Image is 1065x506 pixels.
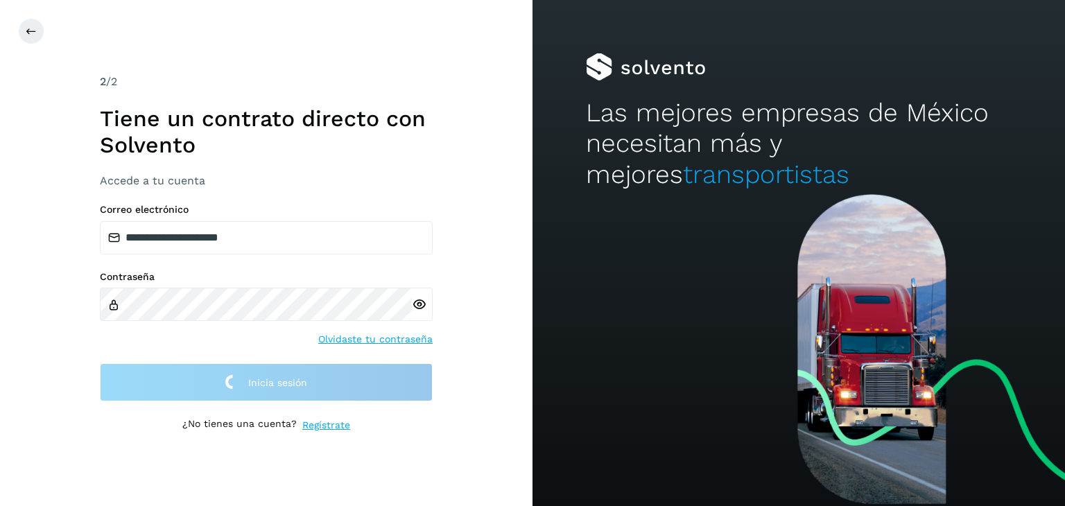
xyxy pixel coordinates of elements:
button: Inicia sesión [100,363,433,401]
h1: Tiene un contrato directo con Solvento [100,105,433,159]
p: ¿No tienes una cuenta? [182,418,297,433]
label: Correo electrónico [100,204,433,216]
h3: Accede a tu cuenta [100,174,433,187]
span: Inicia sesión [248,378,307,387]
div: /2 [100,73,433,90]
span: transportistas [683,159,849,189]
a: Olvidaste tu contraseña [318,332,433,347]
span: 2 [100,75,106,88]
a: Regístrate [302,418,350,433]
h2: Las mejores empresas de México necesitan más y mejores [586,98,1012,190]
label: Contraseña [100,271,433,283]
